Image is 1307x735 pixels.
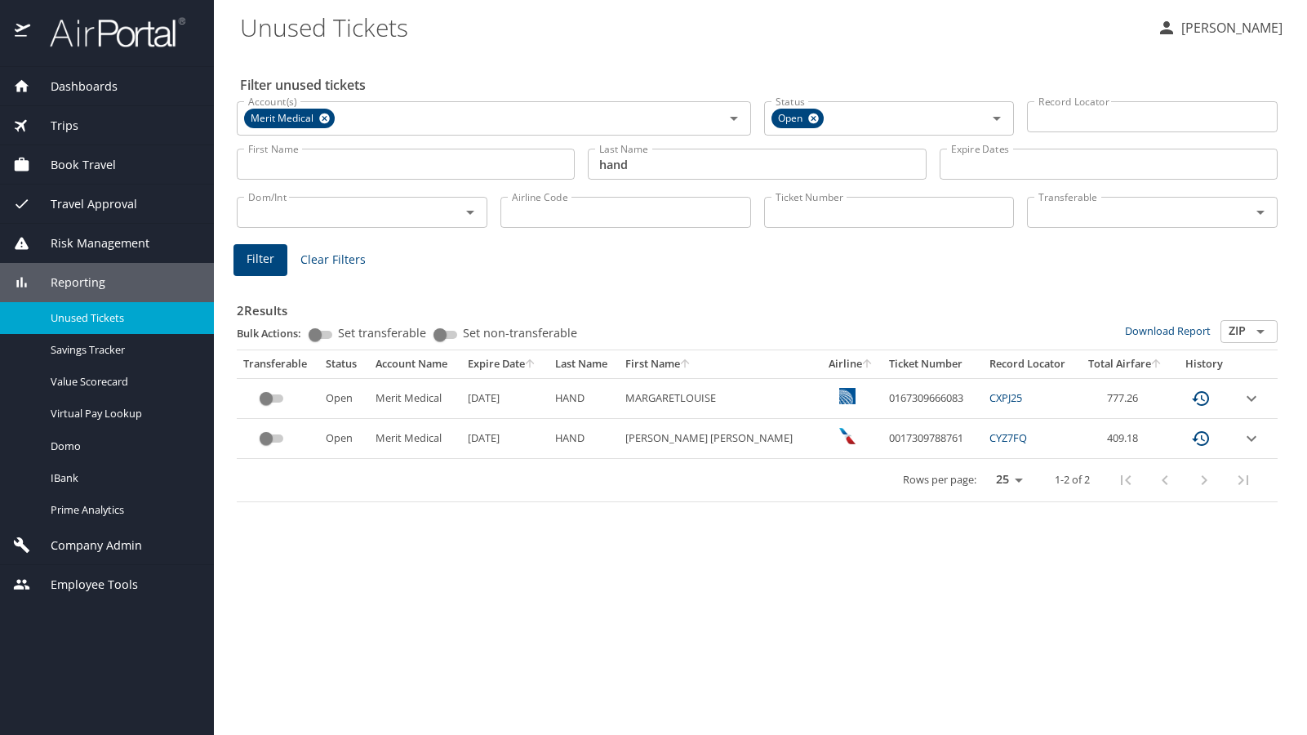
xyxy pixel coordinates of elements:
[51,439,194,454] span: Domo
[247,249,274,269] span: Filter
[463,327,577,339] span: Set non-transferable
[549,378,619,418] td: HAND
[30,78,118,96] span: Dashboards
[461,419,549,459] td: [DATE]
[30,156,116,174] span: Book Travel
[15,16,32,48] img: icon-airportal.png
[319,419,369,459] td: Open
[882,419,984,459] td: 0017309788761
[1176,18,1283,38] p: [PERSON_NAME]
[300,250,366,270] span: Clear Filters
[839,388,856,404] img: United Airlines
[233,244,287,276] button: Filter
[319,350,369,378] th: Status
[989,430,1027,445] a: CYZ7FQ
[240,2,1144,52] h1: Unused Tickets
[51,406,194,421] span: Virtual Pay Lookup
[240,72,1281,98] h2: Filter unused tickets
[338,327,426,339] span: Set transferable
[619,378,820,418] td: MARGARETLOUISE
[989,390,1022,405] a: CXPJ25
[1055,474,1090,485] p: 1-2 of 2
[459,201,482,224] button: Open
[51,342,194,358] span: Savings Tracker
[839,428,856,444] img: American Airlines
[1242,389,1261,408] button: expand row
[882,350,984,378] th: Ticket Number
[1150,13,1289,42] button: [PERSON_NAME]
[51,310,194,326] span: Unused Tickets
[51,502,194,518] span: Prime Analytics
[525,359,536,370] button: sort
[882,378,984,418] td: 0167309666083
[237,292,1278,320] h3: 2 Results
[722,107,745,130] button: Open
[985,107,1008,130] button: Open
[1125,323,1211,338] a: Download Report
[619,419,820,459] td: [PERSON_NAME] [PERSON_NAME]
[30,537,142,555] span: Company Admin
[461,378,549,418] td: [DATE]
[32,16,185,48] img: airportal-logo.png
[51,470,194,486] span: IBank
[243,357,313,372] div: Transferable
[369,378,461,418] td: Merit Medical
[1249,320,1272,343] button: Open
[820,350,882,378] th: Airline
[51,374,194,390] span: Value Scorecard
[549,419,619,459] td: HAND
[1242,429,1261,448] button: expand row
[244,110,323,127] span: Merit Medical
[1078,378,1172,418] td: 777.26
[680,359,691,370] button: sort
[1249,201,1272,224] button: Open
[771,110,812,127] span: Open
[461,350,549,378] th: Expire Date
[30,576,138,594] span: Employee Tools
[30,274,105,292] span: Reporting
[294,245,372,275] button: Clear Filters
[1078,419,1172,459] td: 409.18
[30,234,149,252] span: Risk Management
[1151,359,1163,370] button: sort
[369,419,461,459] td: Merit Medical
[1078,350,1172,378] th: Total Airfare
[319,378,369,418] td: Open
[30,117,78,135] span: Trips
[771,109,824,128] div: Open
[30,195,137,213] span: Travel Approval
[549,350,619,378] th: Last Name
[903,474,976,485] p: Rows per page:
[369,350,461,378] th: Account Name
[983,350,1078,378] th: Record Locator
[244,109,335,128] div: Merit Medical
[1172,350,1235,378] th: History
[237,326,314,341] p: Bulk Actions:
[237,350,1278,502] table: custom pagination table
[983,468,1029,492] select: rows per page
[862,359,874,370] button: sort
[619,350,820,378] th: First Name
